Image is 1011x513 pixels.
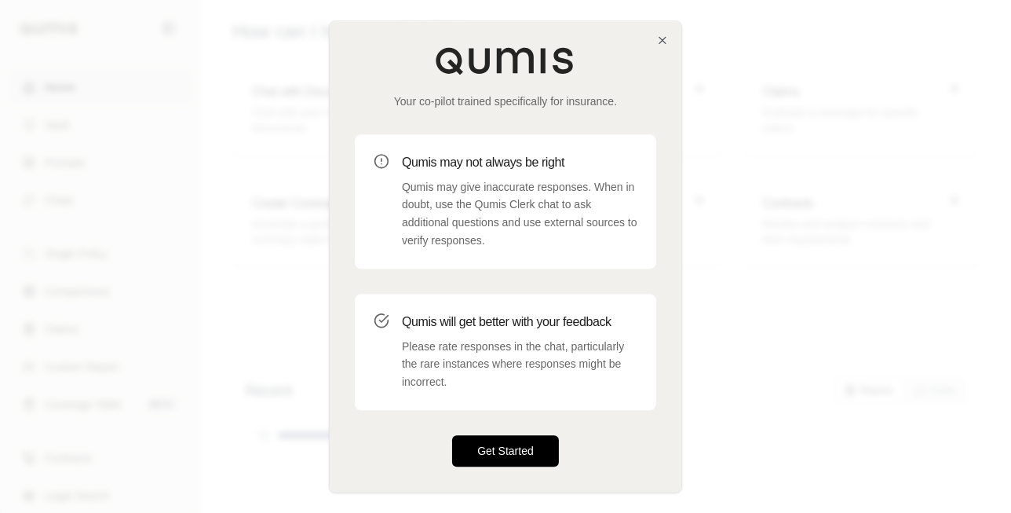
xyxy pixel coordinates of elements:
button: Get Started [452,435,559,467]
p: Your co-pilot trained specifically for insurance. [355,93,656,109]
p: Please rate responses in the chat, particularly the rare instances where responses might be incor... [402,338,637,391]
p: Qumis may give inaccurate responses. When in doubt, use the Qumis Clerk chat to ask additional qu... [402,178,637,250]
h3: Qumis may not always be right [402,153,637,172]
h3: Qumis will get better with your feedback [402,313,637,332]
img: Qumis Logo [435,46,576,75]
